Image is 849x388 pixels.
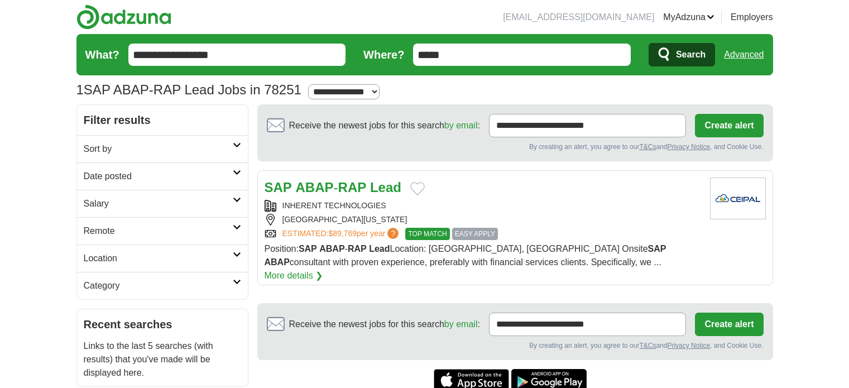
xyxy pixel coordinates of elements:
[639,342,656,349] a: T&Cs
[695,313,763,336] button: Create alert
[84,224,233,238] h2: Remote
[667,143,710,151] a: Privacy Notice
[267,142,764,152] div: By creating an alert, you agree to our and , and Cookie Use.
[405,228,449,240] span: TOP MATCH
[265,257,290,267] strong: ABAP
[77,217,248,245] a: Remote
[77,190,248,217] a: Salary
[444,121,478,130] a: by email
[289,119,480,132] span: Receive the newest jobs for this search :
[84,142,233,156] h2: Sort by
[267,341,764,351] div: By creating an alert, you agree to our and , and Cookie Use.
[667,342,710,349] a: Privacy Notice
[348,244,367,253] strong: RAP
[265,200,701,212] div: INHERENT TECHNOLOGIES
[265,244,666,267] span: Position: - Location: [GEOGRAPHIC_DATA], [GEOGRAPHIC_DATA] Onsite consultant with proven experien...
[724,44,764,66] a: Advanced
[639,143,656,151] a: T&Cs
[649,43,715,66] button: Search
[282,228,401,240] a: ESTIMATED:$89,769per year?
[76,80,84,100] span: 1
[452,228,498,240] span: EASY APPLY
[296,180,334,195] strong: ABAP
[676,44,706,66] span: Search
[84,197,233,210] h2: Salary
[369,244,390,253] strong: Lead
[370,180,401,195] strong: Lead
[731,11,773,24] a: Employers
[663,11,714,24] a: MyAdzuna
[265,214,701,226] div: [GEOGRAPHIC_DATA][US_STATE]
[84,252,233,265] h2: Location
[319,244,344,253] strong: ABAP
[338,180,367,195] strong: RAP
[387,228,399,239] span: ?
[695,114,763,137] button: Create alert
[85,46,119,63] label: What?
[710,178,766,219] img: Company logo
[503,11,654,24] li: [EMAIL_ADDRESS][DOMAIN_NAME]
[77,245,248,272] a: Location
[410,182,425,195] button: Add to favorite jobs
[84,170,233,183] h2: Date posted
[265,269,323,282] a: More details ❯
[84,339,241,380] p: Links to the last 5 searches (with results) that you've made will be displayed here.
[648,244,666,253] strong: SAP
[77,162,248,190] a: Date posted
[328,229,357,238] span: $89,769
[299,244,317,253] strong: SAP
[444,319,478,329] a: by email
[76,4,171,30] img: Adzuna logo
[289,318,480,331] span: Receive the newest jobs for this search :
[77,272,248,299] a: Category
[363,46,404,63] label: Where?
[84,316,241,333] h2: Recent searches
[84,279,233,293] h2: Category
[77,135,248,162] a: Sort by
[265,180,401,195] a: SAP ABAP-RAP Lead
[77,105,248,135] h2: Filter results
[76,82,301,97] h1: SAP ABAP-RAP Lead Jobs in 78251
[265,180,292,195] strong: SAP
